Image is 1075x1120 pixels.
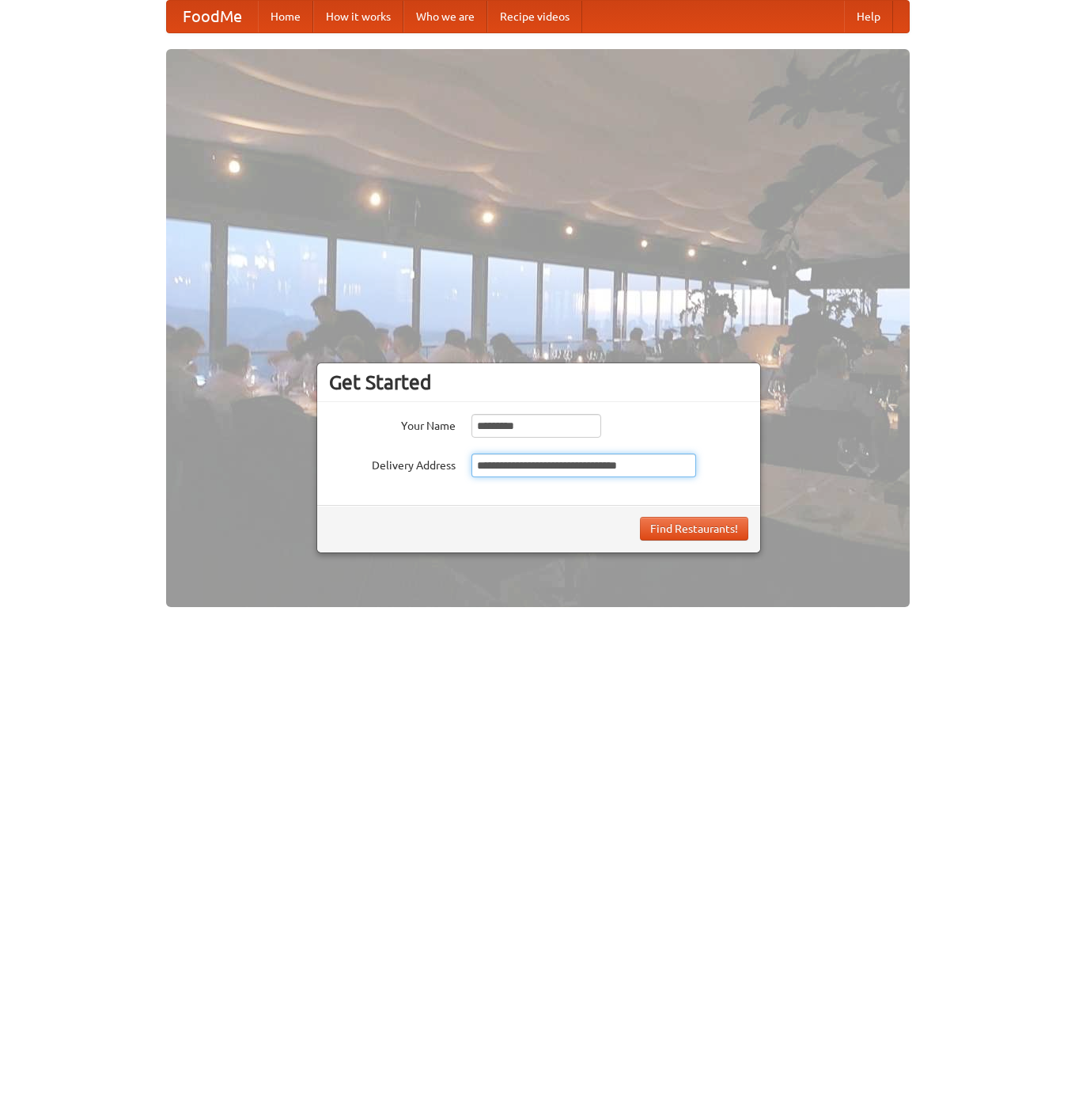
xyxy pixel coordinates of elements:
a: FoodMe [167,1,258,32]
label: Delivery Address [329,454,456,473]
label: Your Name [329,414,456,434]
button: Find Restaurants! [640,517,748,541]
a: Recipe videos [487,1,582,32]
a: Who we are [403,1,487,32]
h3: Get Started [329,370,748,394]
a: Home [258,1,313,32]
a: Help [844,1,893,32]
a: How it works [313,1,403,32]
